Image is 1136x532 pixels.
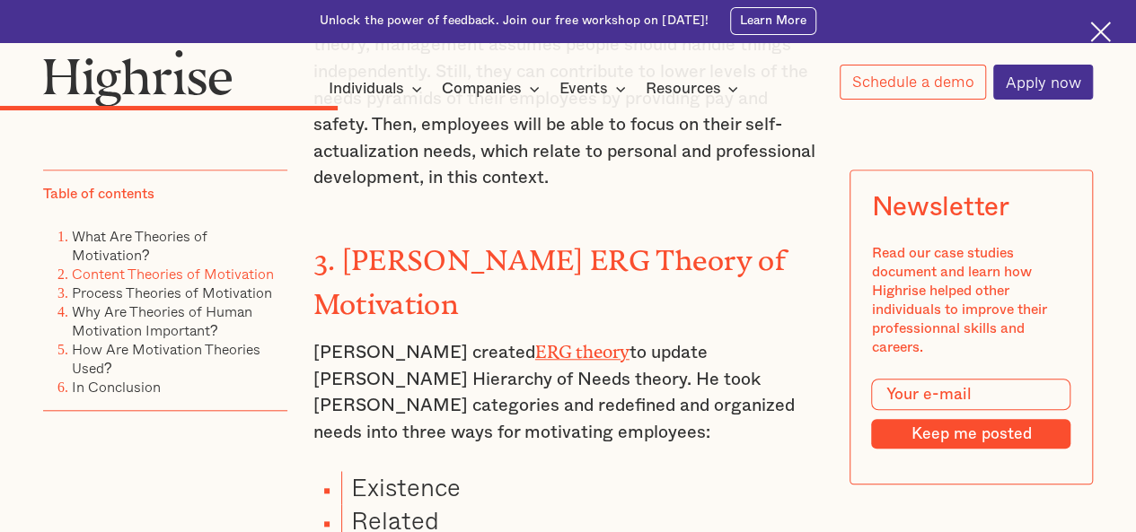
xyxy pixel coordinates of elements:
[72,282,272,303] a: Process Theories of Motivation
[313,336,823,446] p: [PERSON_NAME] created to update [PERSON_NAME] Hierarchy of Needs theory. He took [PERSON_NAME] ca...
[72,376,161,397] a: In Conclusion
[871,379,1070,411] input: Your e-mail
[730,7,817,35] a: Learn More
[329,78,427,100] div: Individuals
[871,379,1070,449] form: Modal Form
[43,185,154,204] div: Table of contents
[559,78,631,100] div: Events
[72,225,207,266] a: What Are Theories of Motivation?
[320,13,709,30] div: Unlock the power of feedback. Join our free workshop on [DATE]!
[645,78,720,100] div: Resources
[559,78,608,100] div: Events
[871,419,1070,449] input: Keep me posted
[43,49,233,107] img: Highrise logo
[1090,22,1111,42] img: Cross icon
[871,244,1070,357] div: Read our case studies document and learn how Highrise helped other individuals to improve their p...
[442,78,522,100] div: Companies
[72,338,260,379] a: How Are Motivation Theories Used?
[442,78,545,100] div: Companies
[341,471,823,504] li: Existence
[313,244,786,305] strong: 3. [PERSON_NAME] ERG Theory of Motivation
[72,263,274,284] a: Content Theories of Motivation
[871,192,1008,222] div: Newsletter
[329,78,404,100] div: Individuals
[535,342,630,353] a: ERG theory
[993,65,1093,100] a: Apply now
[645,78,744,100] div: Resources
[840,65,986,100] a: Schedule a demo
[72,301,252,341] a: Why Are Theories of Human Motivation Important?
